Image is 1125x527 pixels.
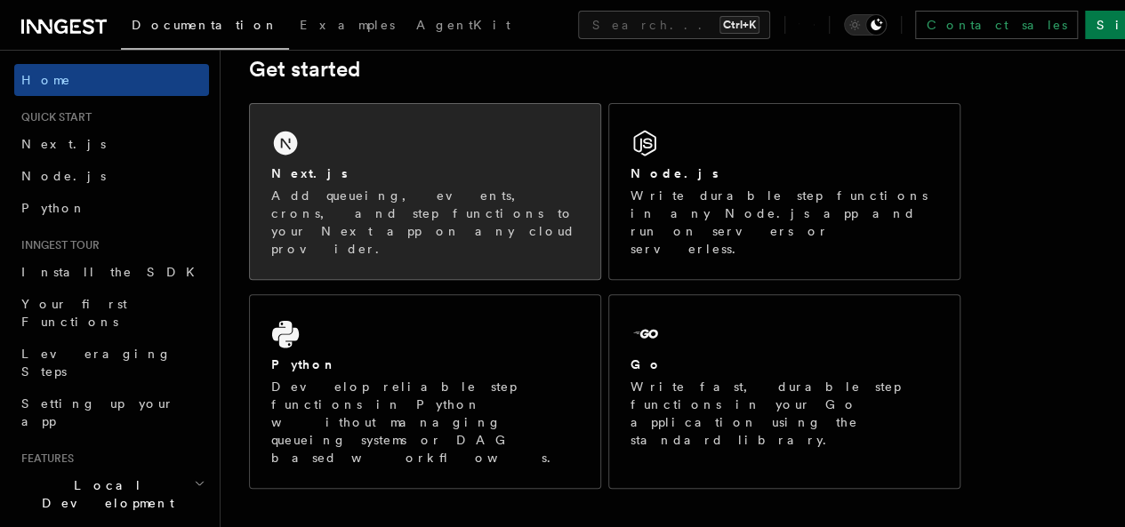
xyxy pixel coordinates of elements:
[271,378,579,467] p: Develop reliable step functions in Python without managing queueing systems or DAG based workflows.
[249,57,360,82] a: Get started
[915,11,1078,39] a: Contact sales
[14,451,74,466] span: Features
[631,187,938,258] p: Write durable step functions in any Node.js app and run on servers or serverless.
[14,64,209,96] a: Home
[631,164,719,182] h2: Node.js
[14,476,194,512] span: Local Development
[608,294,960,489] a: GoWrite fast, durable step functions in your Go application using the standard library.
[14,288,209,338] a: Your first Functions
[14,387,209,437] a: Setting up your app
[14,256,209,288] a: Install the SDK
[21,201,86,215] span: Python
[14,110,92,124] span: Quick start
[21,396,174,428] span: Setting up your app
[14,238,100,252] span: Inngest tour
[21,169,106,183] span: Node.js
[271,355,337,373] h2: Python
[21,347,172,379] span: Leveraging Steps
[21,137,106,151] span: Next.js
[21,71,71,89] span: Home
[844,14,887,36] button: Toggle dark mode
[289,5,406,48] a: Examples
[14,338,209,387] a: Leveraging Steps
[608,103,960,280] a: Node.jsWrite durable step functions in any Node.js app and run on servers or serverless.
[14,128,209,160] a: Next.js
[132,18,278,32] span: Documentation
[271,164,348,182] h2: Next.js
[21,297,127,329] span: Your first Functions
[416,18,510,32] span: AgentKit
[719,16,759,34] kbd: Ctrl+K
[14,192,209,224] a: Python
[406,5,521,48] a: AgentKit
[578,11,770,39] button: Search...Ctrl+K
[271,187,579,258] p: Add queueing, events, crons, and step functions to your Next app on any cloud provider.
[14,160,209,192] a: Node.js
[121,5,289,50] a: Documentation
[249,103,601,280] a: Next.jsAdd queueing, events, crons, and step functions to your Next app on any cloud provider.
[14,469,209,519] button: Local Development
[21,265,205,279] span: Install the SDK
[300,18,395,32] span: Examples
[631,355,663,373] h2: Go
[631,378,938,449] p: Write fast, durable step functions in your Go application using the standard library.
[249,294,601,489] a: PythonDevelop reliable step functions in Python without managing queueing systems or DAG based wo...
